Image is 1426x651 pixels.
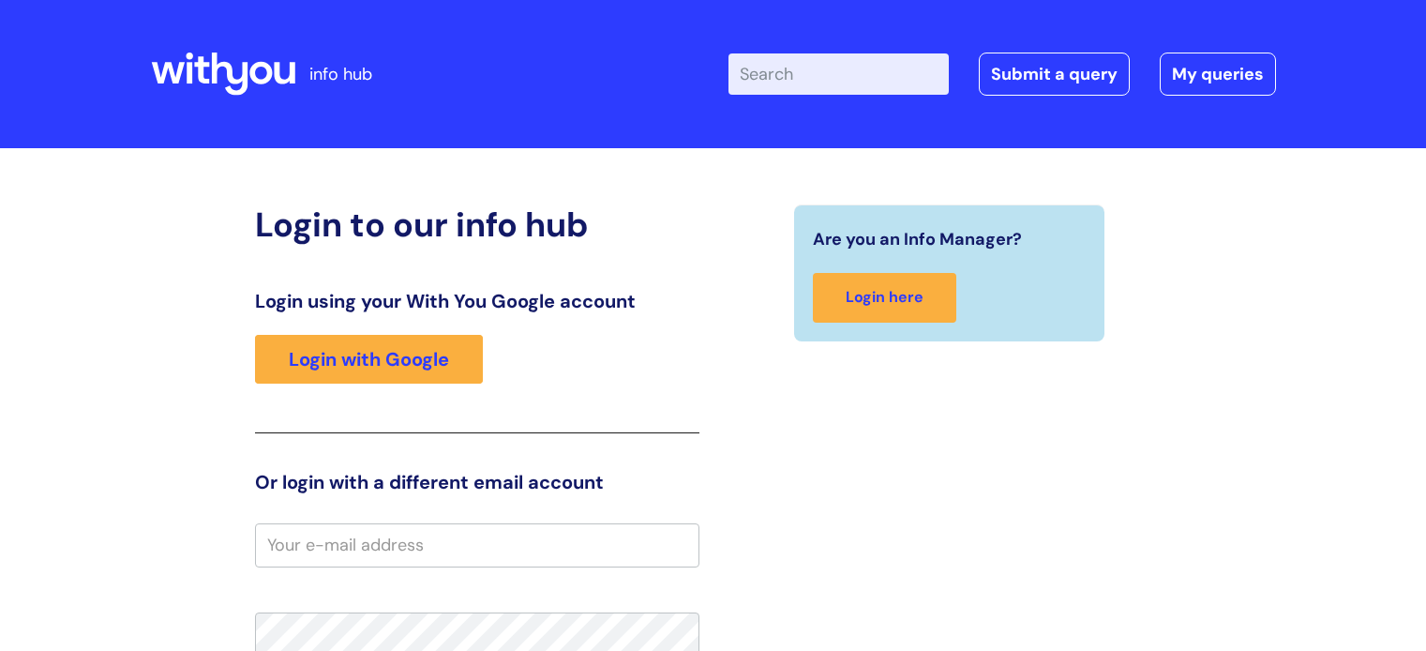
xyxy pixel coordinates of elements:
[813,224,1022,254] span: Are you an Info Manager?
[728,53,949,95] input: Search
[979,53,1130,96] a: Submit a query
[255,290,699,312] h3: Login using your With You Google account
[255,335,483,384] a: Login with Google
[813,273,956,323] a: Login here
[1160,53,1276,96] a: My queries
[255,204,699,245] h2: Login to our info hub
[255,471,699,493] h3: Or login with a different email account
[309,59,372,89] p: info hub
[255,523,699,567] input: Your e-mail address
